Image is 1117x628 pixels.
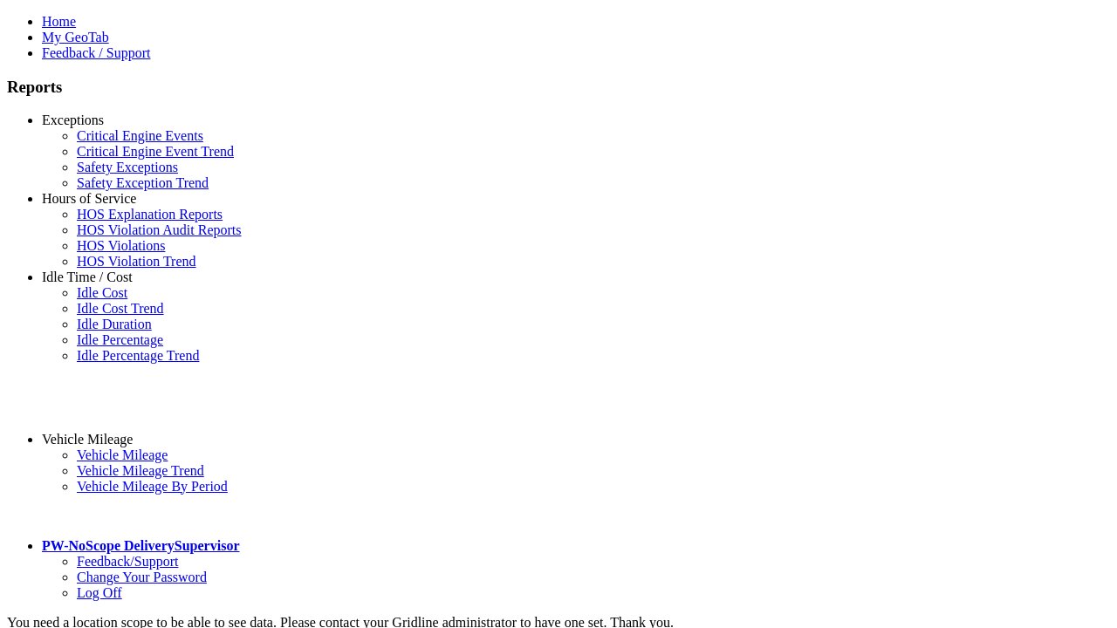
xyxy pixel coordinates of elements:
[77,207,223,222] a: HOS Explanation Reports
[77,570,207,584] a: Change Your Password
[42,30,109,44] a: My GeoTab
[42,14,76,29] a: Home
[77,447,168,462] a: Vehicle Mileage
[77,463,204,478] a: Vehicle Mileage Trend
[77,479,228,494] a: Vehicle Mileage By Period
[42,432,133,447] a: Vehicle Mileage
[77,222,242,237] a: HOS Violation Audit Reports
[77,144,234,159] a: Critical Engine Event Trend
[77,301,164,316] a: Idle Cost Trend
[42,191,136,206] a: Hours of Service
[7,78,1110,97] h3: Reports
[77,160,178,174] a: Safety Exceptions
[77,585,122,600] a: Log Off
[77,175,209,190] a: Safety Exception Trend
[42,45,150,60] a: Feedback / Support
[77,128,203,143] a: Critical Engine Events
[77,554,178,569] a: Feedback/Support
[42,270,133,284] a: Idle Time / Cost
[42,113,104,127] a: Exceptions
[77,285,127,300] a: Idle Cost
[77,317,152,331] a: Idle Duration
[77,332,163,347] a: Idle Percentage
[42,538,239,553] a: PW-NoScope DeliverySupervisor
[77,348,199,363] a: Idle Percentage Trend
[77,254,196,269] a: HOS Violation Trend
[77,238,165,253] a: HOS Violations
